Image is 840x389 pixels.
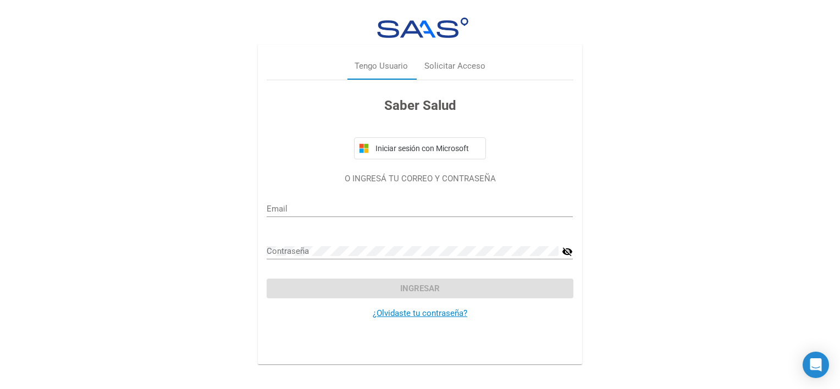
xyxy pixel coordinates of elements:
[354,137,486,159] button: Iniciar sesión con Microsoft
[803,352,829,378] div: Open Intercom Messenger
[355,60,408,73] div: Tengo Usuario
[400,284,440,293] span: Ingresar
[562,245,573,258] mat-icon: visibility_off
[267,96,573,115] h3: Saber Salud
[267,173,573,185] p: O INGRESÁ TU CORREO Y CONTRASEÑA
[424,60,485,73] div: Solicitar Acceso
[373,144,481,153] span: Iniciar sesión con Microsoft
[267,279,573,298] button: Ingresar
[373,308,467,318] a: ¿Olvidaste tu contraseña?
